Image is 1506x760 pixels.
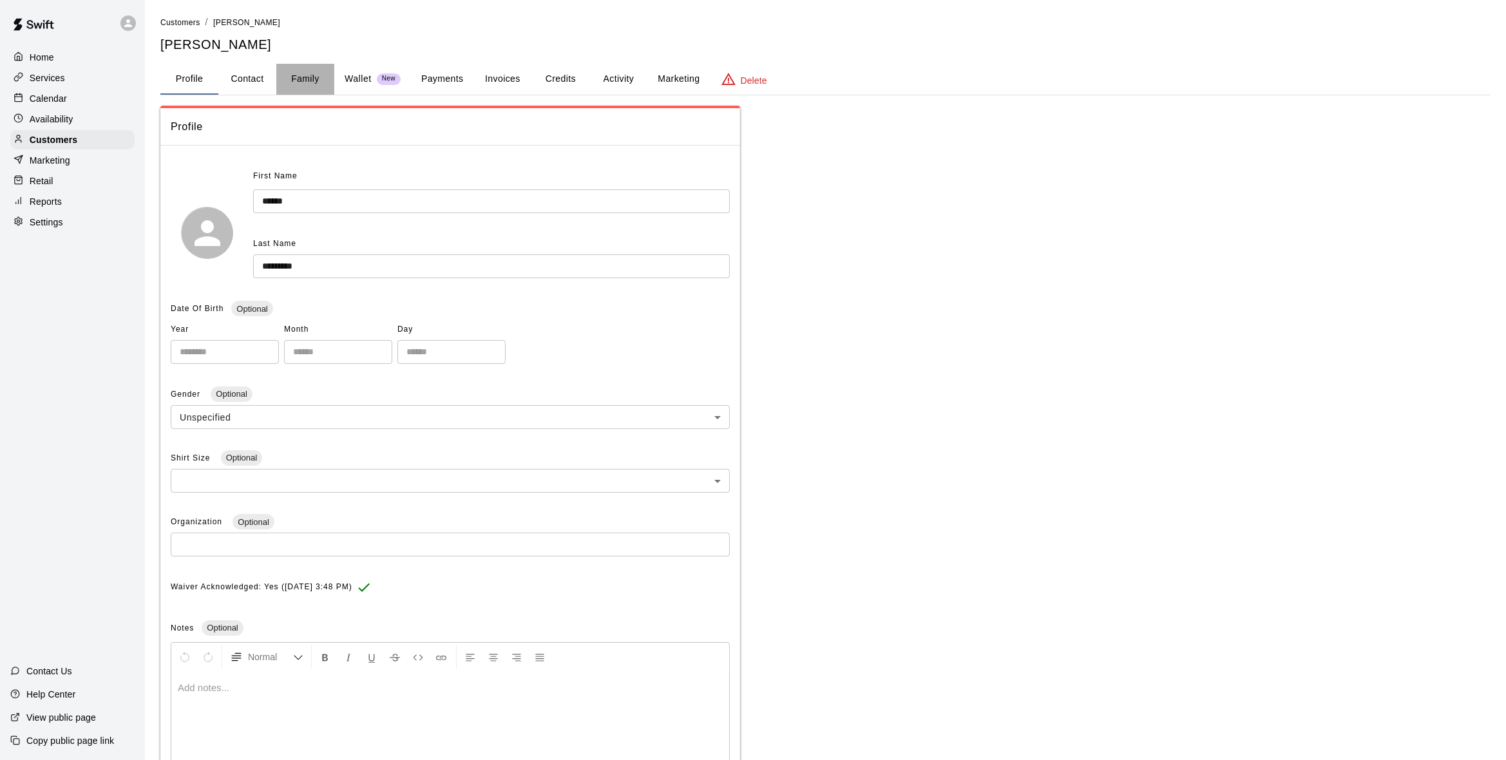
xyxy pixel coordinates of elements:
a: Settings [10,213,135,232]
h5: [PERSON_NAME] [160,36,1491,53]
button: Center Align [482,645,504,669]
nav: breadcrumb [160,15,1491,30]
a: Home [10,48,135,67]
div: Unspecified [171,405,730,429]
button: Profile [160,64,218,95]
p: Retail [30,175,53,187]
span: Month [284,319,392,340]
span: Profile [171,119,730,135]
a: Availability [10,109,135,129]
button: Payments [411,64,473,95]
span: Notes [171,623,194,632]
p: View public page [26,711,96,724]
button: Format Underline [361,645,383,669]
p: Copy public page link [26,734,114,747]
span: Date Of Birth [171,304,224,313]
span: Organization [171,517,225,526]
span: Customers [160,18,200,27]
p: Marketing [30,154,70,167]
button: Contact [218,64,276,95]
p: Delete [741,74,767,87]
span: Gender [171,390,203,399]
button: Format Bold [314,645,336,669]
span: New [377,75,401,83]
span: Waiver Acknowledged: Yes ([DATE] 3:48 PM) [171,577,352,598]
button: Format Strikethrough [384,645,406,669]
button: Justify Align [529,645,551,669]
span: Day [397,319,506,340]
p: Services [30,71,65,84]
span: Optional [231,304,272,314]
span: Optional [202,623,243,632]
button: Formatting Options [225,645,309,669]
p: Reports [30,195,62,208]
div: basic tabs example [160,64,1491,95]
button: Activity [589,64,647,95]
p: Settings [30,216,63,229]
button: Insert Code [407,645,429,669]
button: Format Italics [338,645,359,669]
p: Calendar [30,92,67,105]
span: Optional [221,453,262,462]
span: First Name [253,166,298,187]
span: [PERSON_NAME] [213,18,280,27]
span: Optional [211,389,252,399]
p: Contact Us [26,665,72,678]
span: Last Name [253,239,296,248]
a: Reports [10,192,135,211]
button: Insert Link [430,645,452,669]
button: Left Align [459,645,481,669]
p: Help Center [26,688,75,701]
p: Home [30,51,54,64]
p: Wallet [345,72,372,86]
button: Marketing [647,64,710,95]
a: Calendar [10,89,135,108]
a: Retail [10,171,135,191]
span: Normal [248,651,293,663]
a: Customers [160,17,200,27]
span: Optional [233,517,274,527]
button: Undo [174,645,196,669]
button: Right Align [506,645,528,669]
button: Credits [531,64,589,95]
span: Shirt Size [171,453,213,462]
span: Year [171,319,279,340]
button: Redo [197,645,219,669]
button: Invoices [473,64,531,95]
a: Services [10,68,135,88]
a: Customers [10,130,135,149]
a: Marketing [10,151,135,170]
li: / [205,15,208,29]
p: Availability [30,113,73,126]
button: Family [276,64,334,95]
p: Customers [30,133,77,146]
